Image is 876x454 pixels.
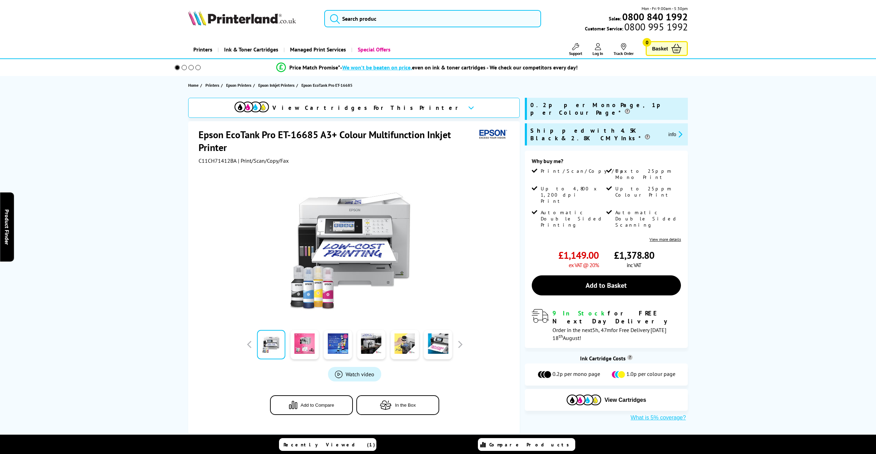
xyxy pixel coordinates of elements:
[552,309,608,317] span: 9 In Stock
[238,157,289,164] span: | Print/Scan/Copy/Fax
[301,403,334,408] span: Add to Compare
[532,158,681,168] div: Why buy me?
[643,38,651,47] span: 0
[283,41,351,58] a: Managed Print Services
[552,370,600,379] span: 0.2p per mono page
[489,442,573,448] span: Compare Products
[593,51,603,56] span: Log In
[340,64,578,71] div: - even on ink & toner cartridges - We check our competitors every day!
[552,327,666,341] span: Order in the next for Free Delivery [DATE] 18 August!
[530,394,683,406] button: View Cartridges
[642,5,688,12] span: Mon - Fri 9:00am - 5:30pm
[188,10,296,26] img: Printerland Logo
[478,438,575,451] a: Compare Products
[627,355,633,360] sup: Cost per page
[356,395,439,415] button: In the Box
[188,10,316,27] a: Printerland Logo
[614,43,634,56] a: Track Order
[541,186,605,204] span: Up to 4,800 x 1,200 dpi Print
[623,23,688,30] span: 0800 995 1992
[234,102,269,112] img: cmyk-icon.svg
[649,237,681,242] a: View more details
[165,62,689,74] li: modal_Promise
[530,101,685,116] span: 0.2p per Mono Page, 1p per Colour Page*
[188,82,200,89] a: Home
[218,41,283,58] a: Ink & Toner Cartridges
[226,82,253,89] a: Epson Printers
[324,10,541,27] input: Search produc
[346,371,374,378] span: Watch video
[279,438,376,451] a: Recently Viewed (1)
[552,309,681,325] div: for FREE Next Day Delivery
[541,209,605,228] span: Automatic Double Sided Printing
[342,64,412,71] span: We won’t be beaten on price,
[188,41,218,58] a: Printers
[525,355,688,362] div: Ink Cartridge Costs
[199,157,237,164] span: C11CH71412BA
[585,23,688,32] span: Customer Service:
[272,104,462,112] span: View Cartridges For This Printer
[646,41,688,56] a: Basket 0
[532,275,681,295] a: Add to Basket
[283,442,375,448] span: Recently Viewed (1)
[188,82,199,89] span: Home
[559,333,563,339] sup: th
[615,186,680,198] span: Up to 25ppm Colour Print
[609,15,621,22] span: Sales:
[627,262,641,268] span: inc VAT
[328,367,381,381] a: Product_All_Videos
[270,395,353,415] button: Add to Compare
[289,64,340,71] span: Price Match Promise*
[205,82,221,89] a: Printers
[569,262,599,268] span: ex VAT @ 20%
[199,128,476,154] h1: Epson EcoTank Pro ET-16685 A3+ Colour Multifunction Inkjet Printer
[351,41,396,58] a: Special Offers
[258,82,295,89] span: Epson Inkjet Printers
[569,43,582,56] a: Support
[615,209,680,228] span: Automatic Double Sided Scanning
[614,249,654,262] span: £1,378.80
[652,44,668,53] span: Basket
[615,168,680,180] span: Up to 25ppm Mono Print
[622,10,688,23] b: 0800 840 1992
[301,83,353,88] span: Epson EcoTank Pro ET-16685
[593,43,603,56] a: Log In
[558,249,599,262] span: £1,149.00
[592,327,611,333] span: 5h, 47m
[258,82,296,89] a: Epson Inkjet Printers
[666,130,685,138] button: promo-description
[541,168,629,174] span: Print/Scan/Copy/Fax
[287,178,422,313] img: Epson EcoTank Pro ET-16685
[530,127,663,142] span: Shipped with 4.5K Black & 2.8K CMY Inks*
[205,82,219,89] span: Printers
[621,13,688,20] a: 0800 840 1992
[532,309,681,341] div: modal_delivery
[567,395,601,405] img: Cartridges
[226,82,251,89] span: Epson Printers
[3,209,10,245] span: Product Finder
[476,128,508,141] img: Epson
[395,403,416,408] span: In the Box
[605,397,646,403] span: View Cartridges
[626,370,675,379] span: 1.0p per colour page
[224,41,278,58] span: Ink & Toner Cartridges
[569,51,582,56] span: Support
[628,414,688,421] button: What is 5% coverage?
